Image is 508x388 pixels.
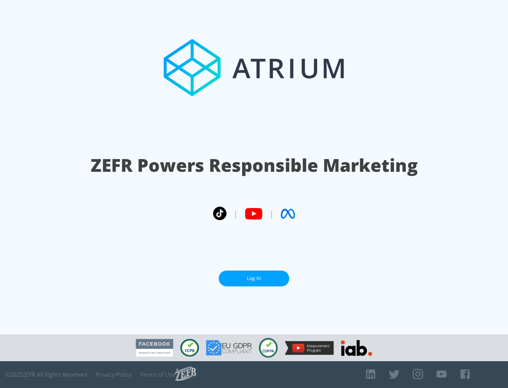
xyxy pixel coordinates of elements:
span: © 2025 ZEFR All Rights Reserved [5,371,87,378]
img: IAB [341,340,372,356]
span: | [234,208,238,219]
img: CCPA Compliant [180,339,199,357]
a: Privacy Policy [96,371,132,378]
a: Log In [219,271,289,286]
span: | [270,208,274,219]
img: YouTube Measurement Program [285,341,334,355]
img: COPPA Compliant [259,338,278,358]
img: Facebook Marketing Partner [136,339,173,357]
h1: ZEFR Powers Responsible Marketing [91,153,418,177]
img: GDPR Compliant [206,340,252,356]
a: Terms of Use [140,371,175,378]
